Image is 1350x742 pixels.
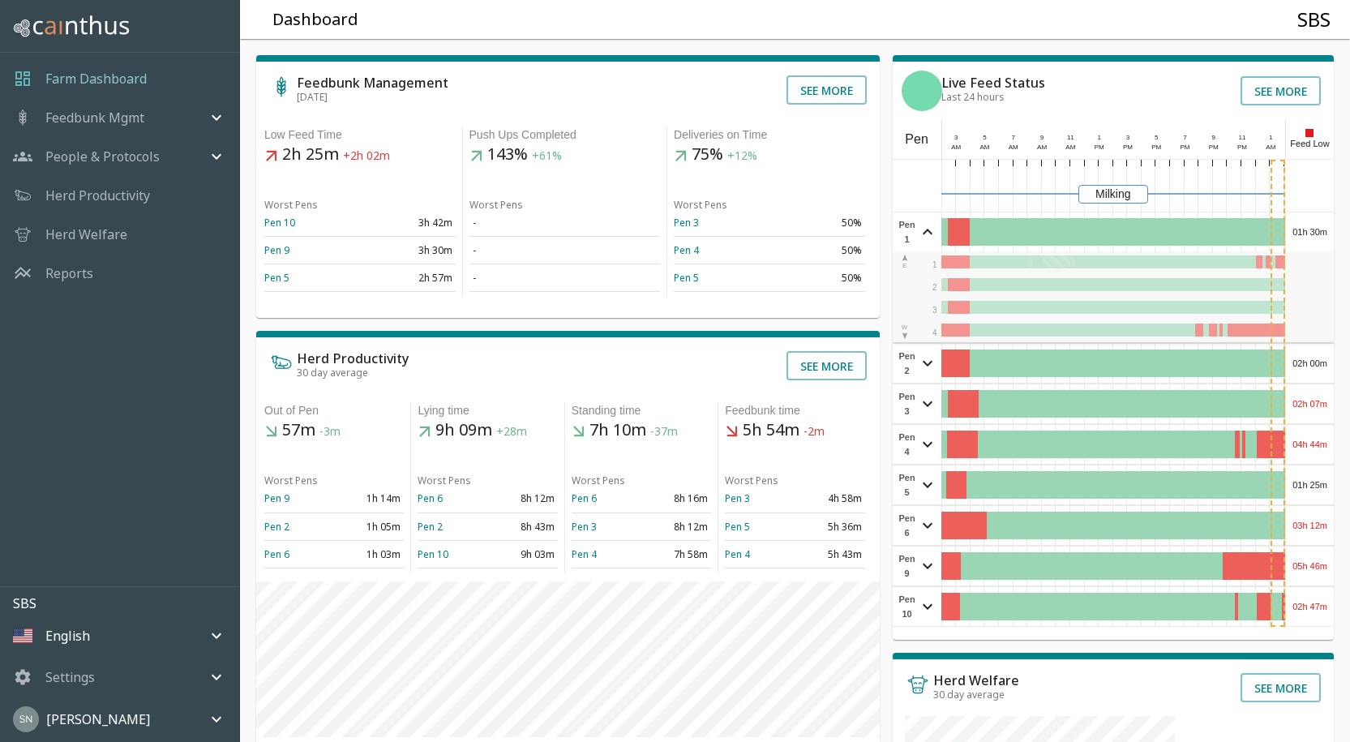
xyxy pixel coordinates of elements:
span: Worst Pens [264,198,318,212]
span: -2m [804,424,825,440]
div: 1 [1092,133,1107,143]
td: 5h 36m [795,513,864,540]
div: 11 [1064,133,1078,143]
a: Pen 4 [674,243,699,257]
td: - [469,264,661,292]
p: Feedbunk Mgmt [45,108,144,127]
h5: 5h 54m [725,419,864,442]
div: W [901,323,909,341]
a: Pen 2 [418,520,443,534]
a: Pen 4 [572,547,597,561]
a: Pen 9 [264,243,289,257]
p: Herd Productivity [45,186,150,205]
td: 1h 05m [334,513,404,540]
td: 4h 58m [795,485,864,513]
div: 9 [1035,133,1049,143]
span: 4 [932,328,937,337]
a: Pen 6 [572,491,597,505]
span: AM [1009,144,1018,151]
div: 02h 07m [1286,384,1334,423]
span: Pen 4 [897,430,918,459]
td: - [469,237,661,264]
div: Out of Pen [264,402,404,419]
h6: Feedbunk Management [297,76,448,89]
span: -3m [319,424,341,440]
a: Pen 9 [264,491,289,505]
span: Worst Pens [264,474,318,487]
a: Pen 10 [418,547,448,561]
div: Pen [893,120,941,159]
div: 05h 46m [1286,547,1334,585]
div: 02h 47m [1286,587,1334,626]
div: 3 [1121,133,1135,143]
a: Pen 10 [264,216,295,229]
div: 5 [978,133,992,143]
td: 8h 12m [488,485,558,513]
div: Standing time [572,402,711,419]
span: Pen 1 [897,217,918,247]
span: Pen 6 [897,511,918,540]
h6: Herd Welfare [933,674,1019,687]
button: See more [786,75,867,105]
td: 1h 14m [334,485,404,513]
span: +61% [532,148,562,164]
div: Milking [1078,185,1148,204]
div: 5 [1149,133,1164,143]
td: 7h 58m [641,540,711,568]
a: Reports [45,264,93,283]
div: Push Ups Completed [469,127,661,144]
span: Pen 2 [897,349,918,378]
div: 11 [1235,133,1249,143]
span: 1 [932,260,937,269]
span: Pen 5 [897,470,918,500]
h5: 7h 10m [572,419,711,442]
span: Worst Pens [418,474,471,487]
td: 3h 30m [360,237,456,264]
span: AM [1266,144,1275,151]
p: English [45,626,90,645]
a: Herd Welfare [45,225,127,244]
p: SBS [13,594,239,613]
a: Pen 3 [572,520,597,534]
span: AM [980,144,990,151]
a: Farm Dashboard [45,69,147,88]
span: PM [1180,144,1189,151]
div: 04h 44m [1286,425,1334,464]
div: 7 [1006,133,1021,143]
td: 1h 03m [334,540,404,568]
h5: 57m [264,419,404,442]
div: 9 [1206,133,1221,143]
span: Worst Pens [725,474,778,487]
td: 8h 43m [488,513,558,540]
span: +28m [496,424,527,440]
div: E [901,253,909,271]
h5: 143% [469,144,661,166]
td: - [469,209,661,237]
button: See more [786,351,867,380]
span: Pen 10 [897,592,918,621]
span: AM [951,144,961,151]
span: Worst Pens [469,198,523,212]
a: Pen 3 [725,491,750,505]
h5: 2h 25m [264,144,456,166]
span: PM [1237,144,1247,151]
a: Pen 5 [674,271,699,285]
td: 50% [769,264,865,292]
h6: Herd Productivity [297,352,409,365]
a: Pen 5 [264,271,289,285]
span: Last 24 hours [941,90,1005,104]
span: Pen 9 [897,551,918,581]
span: AM [1037,144,1047,151]
span: 3 [932,306,937,315]
h4: SBS [1297,7,1331,32]
td: 50% [769,209,865,237]
td: 2h 57m [360,264,456,292]
span: PM [1151,144,1161,151]
span: 30 day average [297,366,368,380]
div: 3 [949,133,963,143]
td: 50% [769,237,865,264]
div: Feedbunk time [725,402,864,419]
h5: 9h 09m [418,419,557,442]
